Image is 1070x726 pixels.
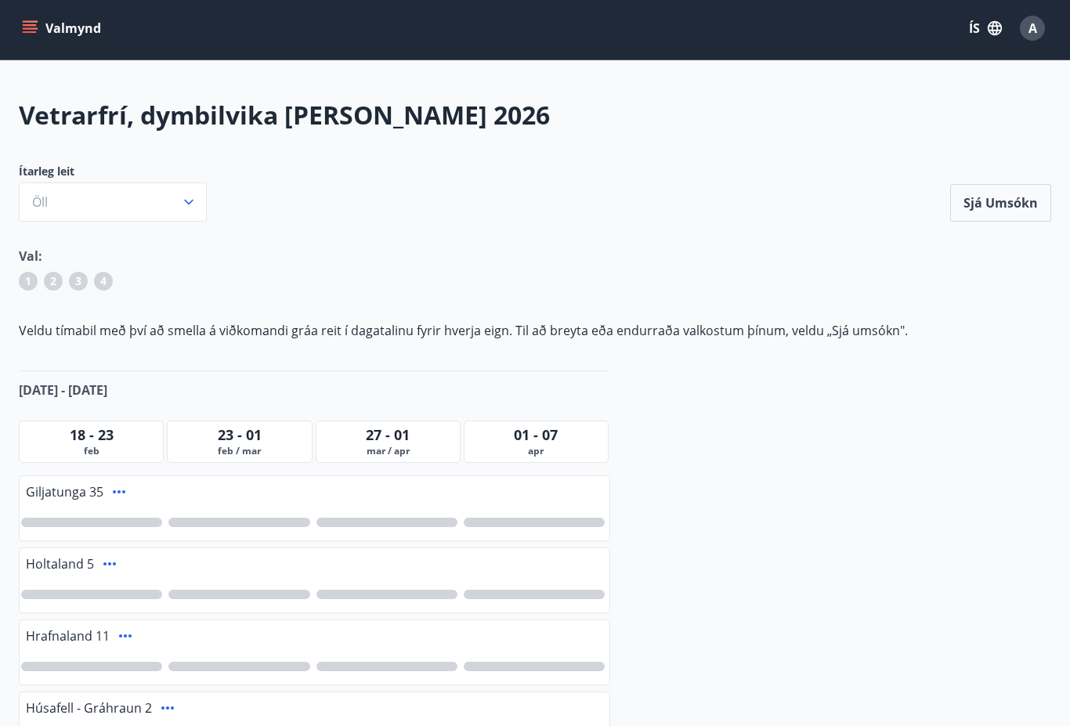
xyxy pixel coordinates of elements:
span: [DATE] - [DATE] [19,381,107,399]
h2: Vetrarfrí, dymbilvika [PERSON_NAME] 2026 [19,98,1051,132]
span: 01 - 07 [514,425,558,444]
span: 3 [75,273,81,289]
span: Húsafell - Gráhraun 2 [26,699,152,717]
span: feb / mar [171,445,308,457]
span: feb [23,445,160,457]
span: apr [468,445,605,457]
span: A [1028,20,1037,37]
span: Val: [19,247,42,265]
span: Ítarleg leit [19,164,207,179]
span: Öll [32,193,48,211]
span: Hrafnaland 11 [26,627,110,645]
button: Öll [19,182,207,222]
button: menu [19,14,107,42]
button: Sjá umsókn [950,184,1051,222]
span: 4 [100,273,107,289]
button: ÍS [960,14,1010,42]
p: Veldu tímabil með því að smella á viðkomandi gráa reit í dagatalinu fyrir hverja eign. Til að bre... [19,322,1051,339]
span: 23 - 01 [218,425,262,444]
span: 27 - 01 [366,425,410,444]
span: 18 - 23 [70,425,114,444]
span: Giljatunga 35 [26,483,103,500]
button: A [1014,9,1051,47]
span: 2 [50,273,56,289]
span: mar / apr [320,445,457,457]
span: Holtaland 5 [26,555,94,572]
span: 1 [25,273,31,289]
